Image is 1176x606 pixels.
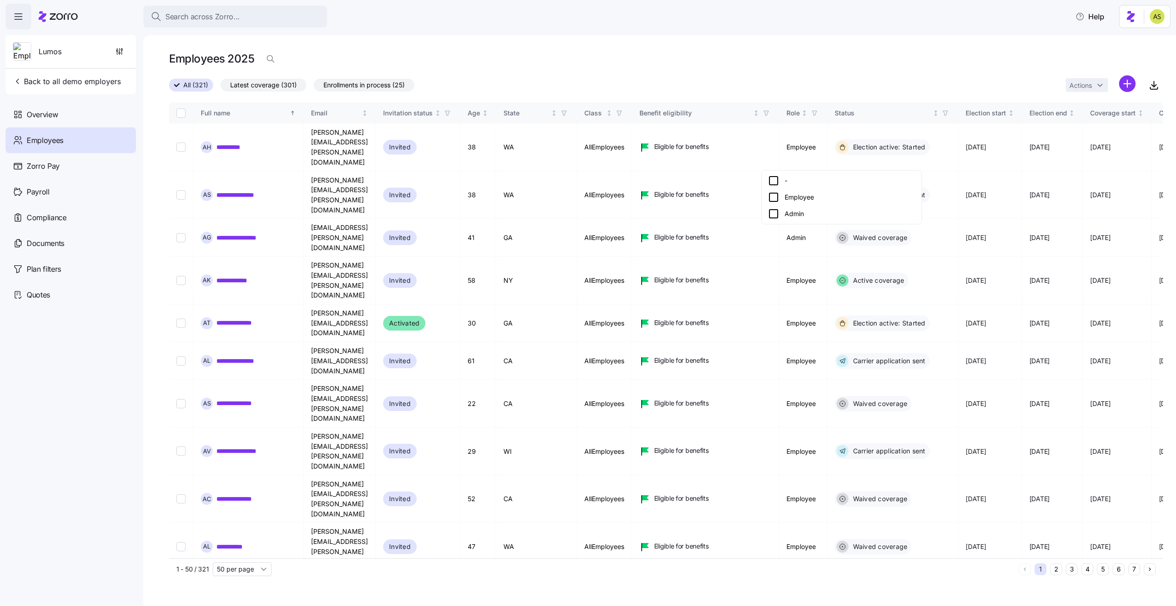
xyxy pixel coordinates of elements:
div: Employee [768,192,915,203]
div: Sorted ascending [289,110,296,116]
a: Plan filters [6,256,136,282]
span: [DATE] [1090,143,1110,152]
span: Quotes [27,289,50,301]
div: Age [468,108,480,118]
td: 29 [460,428,496,475]
span: Search across Zorro... [165,11,240,23]
td: AllEmployees [577,523,632,571]
button: 3 [1066,563,1078,575]
span: [DATE] [1029,190,1050,200]
span: Eligible for benefits [654,494,709,503]
td: 61 [460,342,496,380]
div: Invitation status [383,108,433,118]
span: A H [203,144,211,150]
td: Employee [779,304,827,342]
span: Help [1075,11,1104,22]
div: Not sorted [482,110,488,116]
span: [DATE] [1029,542,1050,551]
span: [DATE] [1090,276,1110,285]
div: Email [311,108,360,118]
div: Election end [1029,108,1067,118]
span: [DATE] [1090,542,1110,551]
td: [PERSON_NAME][EMAIL_ADDRESS][DOMAIN_NAME] [304,342,376,380]
span: Invited [389,446,411,457]
input: Select record 2 [176,190,186,200]
span: Actions [1069,82,1092,89]
td: Employee [779,428,827,475]
div: Not sorted [1069,110,1075,116]
button: Back to all demo employers [9,72,124,91]
td: AllEmployees [577,342,632,380]
a: Quotes [6,282,136,308]
span: Enrollments in process (25) [323,79,405,91]
input: Select record 6 [176,356,186,366]
span: Compliance [27,212,67,223]
span: Carrier application sent [850,446,926,456]
div: Benefit eligibility [639,108,752,118]
td: AllEmployees [577,475,632,523]
button: Search across Zorro... [143,6,327,28]
span: A K [203,277,211,283]
span: [DATE] [1090,190,1110,200]
a: Employees [6,127,136,153]
a: Documents [6,230,136,256]
span: Eligible for benefits [654,190,709,199]
input: Select record 4 [176,276,186,285]
span: [DATE] [1090,319,1110,328]
span: [DATE] [1090,494,1110,503]
button: Previous page [1019,563,1031,575]
span: Carrier application sent [850,356,926,366]
span: A S [203,400,211,406]
div: Not sorted [435,110,441,116]
img: 2a591ca43c48773f1b6ab43d7a2c8ce9 [1150,9,1165,24]
span: [DATE] [1090,399,1110,408]
span: [DATE] [1029,494,1050,503]
span: Plan filters [27,263,61,275]
div: Election start [966,108,1006,118]
th: Election endNot sorted [1022,103,1083,124]
th: StateNot sorted [496,103,577,124]
span: [DATE] [966,356,986,366]
span: [DATE] [966,190,986,200]
span: Eligible for benefits [654,356,709,365]
td: Employee [779,380,827,428]
a: Zorro Pay [6,153,136,179]
span: [DATE] [966,542,986,551]
td: 58 [460,257,496,304]
div: Not sorted [933,110,939,116]
button: 5 [1097,563,1109,575]
th: Election startNot sorted [958,103,1022,124]
h1: Employees 2025 [169,51,254,66]
td: 41 [460,219,496,257]
input: Select record 7 [176,399,186,408]
td: GA [496,219,577,257]
svg: add icon [1119,75,1136,92]
td: CA [496,380,577,428]
td: WI [496,428,577,475]
td: [PERSON_NAME][EMAIL_ADDRESS][PERSON_NAME][DOMAIN_NAME] [304,428,376,475]
span: Waived coverage [850,233,908,242]
span: Eligible for benefits [654,399,709,408]
td: [PERSON_NAME][EMAIL_ADDRESS][PERSON_NAME][DOMAIN_NAME] [304,380,376,428]
span: [DATE] [966,233,986,242]
th: Invitation statusNot sorted [376,103,460,124]
img: Employer logo [13,43,31,61]
span: A L [203,543,210,549]
span: Invited [389,189,411,200]
td: [PERSON_NAME][EMAIL_ADDRESS][PERSON_NAME][DOMAIN_NAME] [304,172,376,219]
a: Overview [6,102,136,127]
span: [DATE] [966,494,986,503]
span: Activated [389,318,419,329]
input: Select record 3 [176,233,186,242]
th: ClassNot sorted [577,103,632,124]
td: AllEmployees [577,124,632,172]
td: WA [496,124,577,172]
span: Invited [389,541,411,552]
button: 7 [1128,563,1140,575]
td: GA [496,304,577,342]
td: [PERSON_NAME][EMAIL_ADDRESS][PERSON_NAME][DOMAIN_NAME] [304,475,376,523]
th: Benefit eligibilityNot sorted [632,103,779,124]
td: CA [496,342,577,380]
span: Lumos [39,46,62,57]
th: StatusNot sorted [827,103,959,124]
